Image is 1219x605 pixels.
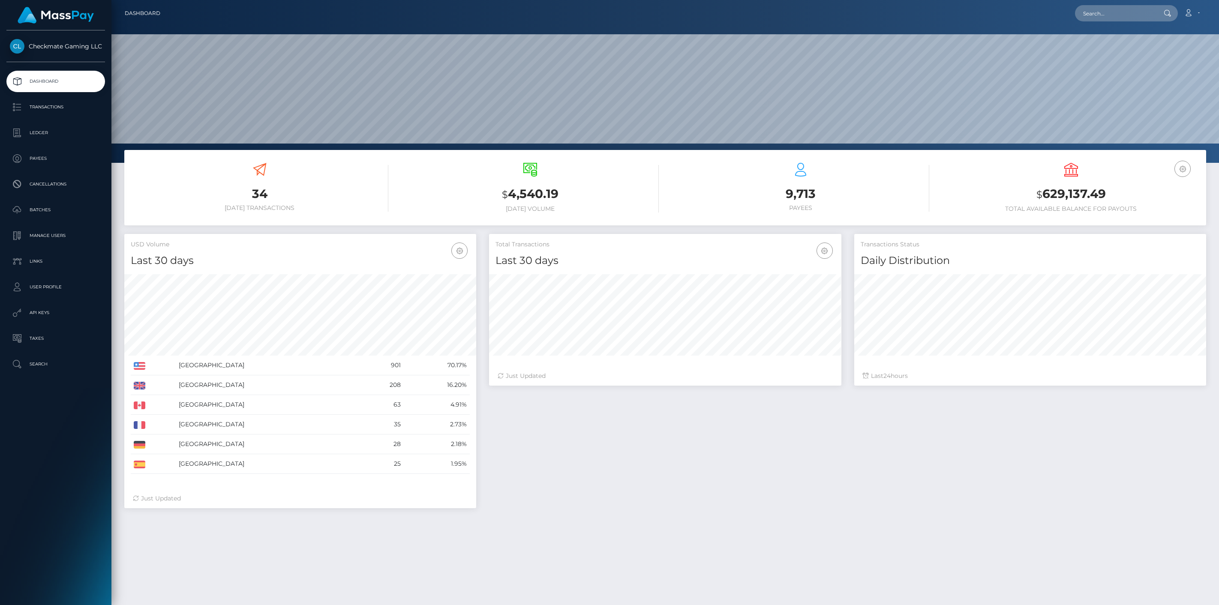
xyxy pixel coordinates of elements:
[1075,5,1156,21] input: Search...
[176,375,360,395] td: [GEOGRAPHIC_DATA]
[131,240,470,249] h5: USD Volume
[176,395,360,415] td: [GEOGRAPHIC_DATA]
[10,75,102,88] p: Dashboard
[883,372,891,380] span: 24
[133,494,468,503] div: Just Updated
[360,356,404,375] td: 901
[10,101,102,114] p: Transactions
[404,454,470,474] td: 1.95%
[134,441,145,449] img: DE.png
[863,371,1198,380] div: Last hours
[360,415,404,434] td: 35
[861,253,1200,268] h4: Daily Distribution
[942,186,1200,203] h3: 629,137.49
[6,122,105,144] a: Ledger
[404,395,470,415] td: 4.91%
[360,395,404,415] td: 63
[6,199,105,221] a: Batches
[6,302,105,323] a: API Keys
[134,421,145,429] img: FR.png
[360,375,404,395] td: 208
[10,306,102,319] p: API Keys
[176,356,360,375] td: [GEOGRAPHIC_DATA]
[10,281,102,294] p: User Profile
[134,401,145,409] img: CA.png
[6,225,105,246] a: Manage Users
[6,71,105,92] a: Dashboard
[10,204,102,216] p: Batches
[10,332,102,345] p: Taxes
[495,253,835,268] h4: Last 30 days
[131,186,388,202] h3: 34
[6,96,105,118] a: Transactions
[176,415,360,434] td: [GEOGRAPHIC_DATA]
[134,382,145,389] img: GB.png
[131,253,470,268] h4: Last 30 days
[6,148,105,169] a: Payees
[10,255,102,268] p: Links
[672,186,929,202] h3: 9,713
[10,229,102,242] p: Manage Users
[134,461,145,468] img: ES.png
[10,126,102,139] p: Ledger
[176,454,360,474] td: [GEOGRAPHIC_DATA]
[401,205,659,213] h6: [DATE] Volume
[1036,189,1042,201] small: $
[6,174,105,195] a: Cancellations
[861,240,1200,249] h5: Transactions Status
[6,276,105,298] a: User Profile
[495,240,835,249] h5: Total Transactions
[404,356,470,375] td: 70.17%
[18,7,94,24] img: MassPay Logo
[6,353,105,375] a: Search
[360,454,404,474] td: 25
[6,328,105,349] a: Taxes
[6,251,105,272] a: Links
[10,152,102,165] p: Payees
[10,178,102,191] p: Cancellations
[672,204,929,212] h6: Payees
[176,434,360,454] td: [GEOGRAPHIC_DATA]
[10,358,102,371] p: Search
[6,42,105,50] span: Checkmate Gaming LLC
[125,4,160,22] a: Dashboard
[404,415,470,434] td: 2.73%
[131,204,388,212] h6: [DATE] Transactions
[942,205,1200,213] h6: Total Available Balance for Payouts
[404,375,470,395] td: 16.20%
[498,371,832,380] div: Just Updated
[401,186,659,203] h3: 4,540.19
[404,434,470,454] td: 2.18%
[10,39,24,54] img: Checkmate Gaming LLC
[134,362,145,370] img: US.png
[360,434,404,454] td: 28
[502,189,508,201] small: $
